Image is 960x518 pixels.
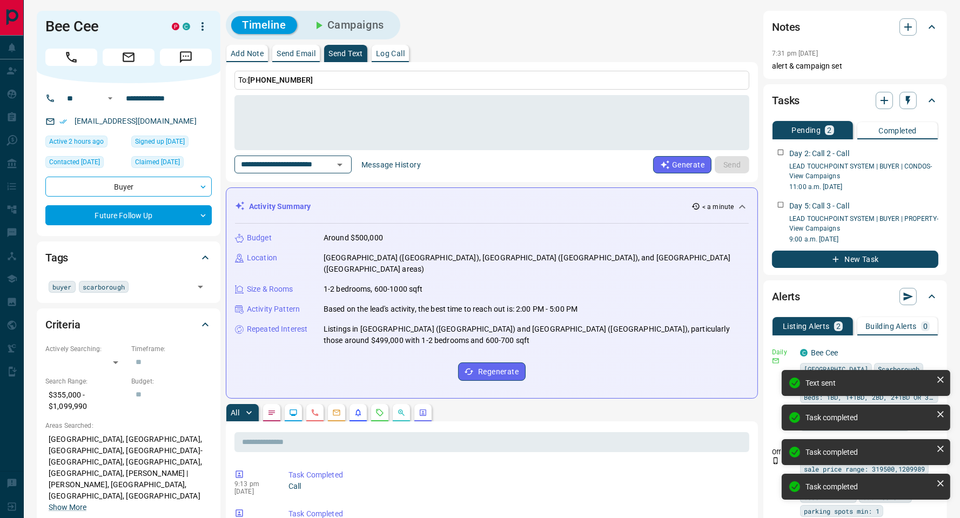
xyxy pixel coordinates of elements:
[355,156,427,173] button: Message History
[45,430,212,516] p: [GEOGRAPHIC_DATA], [GEOGRAPHIC_DATA], [GEOGRAPHIC_DATA], [GEOGRAPHIC_DATA]-[GEOGRAPHIC_DATA], [GE...
[376,50,405,57] p: Log Call
[789,200,849,212] p: Day 5: Call 3 - Call
[772,88,938,113] div: Tasks
[772,457,780,465] svg: Push Notification Only
[131,136,212,151] div: Sat Aug 09 2025
[878,364,919,374] span: Scarborough
[772,347,794,357] p: Daily
[131,344,212,354] p: Timeframe:
[772,288,800,305] h2: Alerts
[702,202,734,212] p: < a minute
[865,322,917,330] p: Building Alerts
[375,408,384,417] svg: Requests
[289,408,298,417] svg: Lead Browsing Activity
[324,304,578,315] p: Based on the lead's activity, the best time to reach out is: 2:00 PM - 5:00 PM
[332,408,341,417] svg: Emails
[772,284,938,310] div: Alerts
[923,322,928,330] p: 0
[49,136,104,147] span: Active 2 hours ago
[811,348,838,357] a: Bee Cee
[789,182,938,192] p: 11:00 a.m. [DATE]
[45,316,80,333] h2: Criteria
[247,252,277,264] p: Location
[135,157,180,167] span: Claimed [DATE]
[288,469,745,481] p: Task Completed
[458,362,526,381] button: Regenerate
[789,234,938,244] p: 9:00 a.m. [DATE]
[878,127,917,134] p: Completed
[45,376,126,386] p: Search Range:
[59,118,67,125] svg: Email Verified
[45,136,126,151] div: Sun Aug 17 2025
[419,408,427,417] svg: Agent Actions
[836,322,841,330] p: 2
[249,201,311,212] p: Activity Summary
[248,76,313,84] span: [PHONE_NUMBER]
[103,49,155,66] span: Email
[247,232,272,244] p: Budget
[247,324,307,335] p: Repeated Interest
[247,284,293,295] p: Size & Rooms
[804,364,868,374] span: [GEOGRAPHIC_DATA]
[805,448,932,456] div: Task completed
[231,409,239,416] p: All
[131,376,212,386] p: Budget:
[772,251,938,268] button: New Task
[789,215,938,232] a: LEAD TOUCHPOINT SYSTEM | BUYER | PROPERTY- View Campaigns
[827,126,831,134] p: 2
[83,281,125,292] span: scarborough
[805,379,932,387] div: Text sent
[772,50,818,57] p: 7:31 pm [DATE]
[45,49,97,66] span: Call
[45,421,212,430] p: Areas Searched:
[772,60,938,72] p: alert & campaign set
[45,312,212,338] div: Criteria
[160,49,212,66] span: Message
[231,16,297,34] button: Timeline
[805,413,932,422] div: Task completed
[267,408,276,417] svg: Notes
[172,23,179,30] div: property.ca
[653,156,711,173] button: Generate
[45,205,212,225] div: Future Follow Up
[135,136,185,147] span: Signed up [DATE]
[324,324,749,346] p: Listings in [GEOGRAPHIC_DATA] ([GEOGRAPHIC_DATA]) and [GEOGRAPHIC_DATA] ([GEOGRAPHIC_DATA]), part...
[288,481,745,492] p: Call
[772,357,780,365] svg: Email
[800,349,808,356] div: condos.ca
[772,18,800,36] h2: Notes
[772,447,794,457] p: Off
[324,284,423,295] p: 1-2 bedrooms, 600-1000 sqft
[301,16,395,34] button: Campaigns
[45,249,68,266] h2: Tags
[311,408,319,417] svg: Calls
[247,304,300,315] p: Activity Pattern
[783,322,830,330] p: Listing Alerts
[234,71,749,90] p: To:
[45,177,212,197] div: Buyer
[45,156,126,171] div: Wed Aug 13 2025
[104,92,117,105] button: Open
[332,157,347,172] button: Open
[805,482,932,491] div: Task completed
[231,50,264,57] p: Add Note
[277,50,315,57] p: Send Email
[235,197,749,217] div: Activity Summary< a minute
[324,232,383,244] p: Around $500,000
[193,279,208,294] button: Open
[183,23,190,30] div: condos.ca
[45,18,156,35] h1: Bee Cee
[45,245,212,271] div: Tags
[49,157,100,167] span: Contacted [DATE]
[49,502,86,513] button: Show More
[772,92,800,109] h2: Tasks
[45,386,126,415] p: $355,000 - $1,099,990
[397,408,406,417] svg: Opportunities
[45,344,126,354] p: Actively Searching:
[792,126,821,134] p: Pending
[52,281,72,292] span: buyer
[354,408,362,417] svg: Listing Alerts
[75,117,197,125] a: [EMAIL_ADDRESS][DOMAIN_NAME]
[804,506,880,516] span: parking spots min: 1
[131,156,212,171] div: Wed Aug 13 2025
